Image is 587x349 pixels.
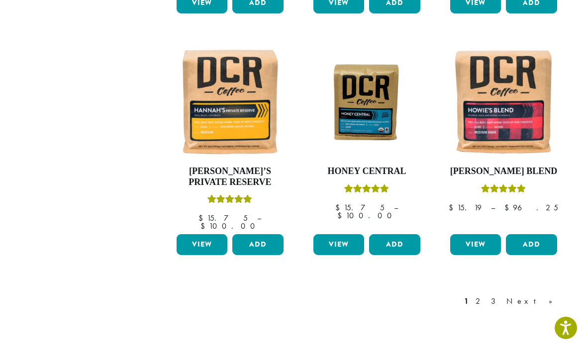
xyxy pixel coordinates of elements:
[491,202,495,213] span: –
[481,183,526,198] div: Rated 4.67 out of 5
[394,202,398,213] span: –
[311,60,423,144] img: Honey-Central-stock-image-fix-1200-x-900.png
[174,46,286,158] img: Hannahs-Private-Reserve-12oz-300x300.jpg
[257,213,261,223] span: –
[506,234,557,255] button: Add
[198,213,248,223] bdi: 15.75
[174,46,286,230] a: [PERSON_NAME]’s Private ReserveRated 5.00 out of 5
[489,295,501,307] a: 3
[504,295,562,307] a: Next »
[335,202,344,213] span: $
[198,213,207,223] span: $
[449,202,482,213] bdi: 15.19
[462,295,471,307] a: 1
[200,221,260,231] bdi: 100.00
[369,234,420,255] button: Add
[207,193,252,208] div: Rated 5.00 out of 5
[335,202,385,213] bdi: 15.75
[504,202,513,213] span: $
[344,183,389,198] div: Rated 5.00 out of 5
[504,202,558,213] bdi: 96.25
[311,166,423,177] h4: Honey Central
[448,166,560,177] h4: [PERSON_NAME] Blend
[311,46,423,230] a: Honey CentralRated 5.00 out of 5
[313,234,364,255] a: View
[177,234,227,255] a: View
[448,46,560,230] a: [PERSON_NAME] BlendRated 4.67 out of 5
[448,46,560,158] img: Howies-Blend-12oz-300x300.jpg
[232,234,283,255] button: Add
[450,234,501,255] a: View
[474,295,486,307] a: 2
[337,210,396,221] bdi: 100.00
[200,221,209,231] span: $
[174,166,286,187] h4: [PERSON_NAME]’s Private Reserve
[337,210,346,221] span: $
[449,202,457,213] span: $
